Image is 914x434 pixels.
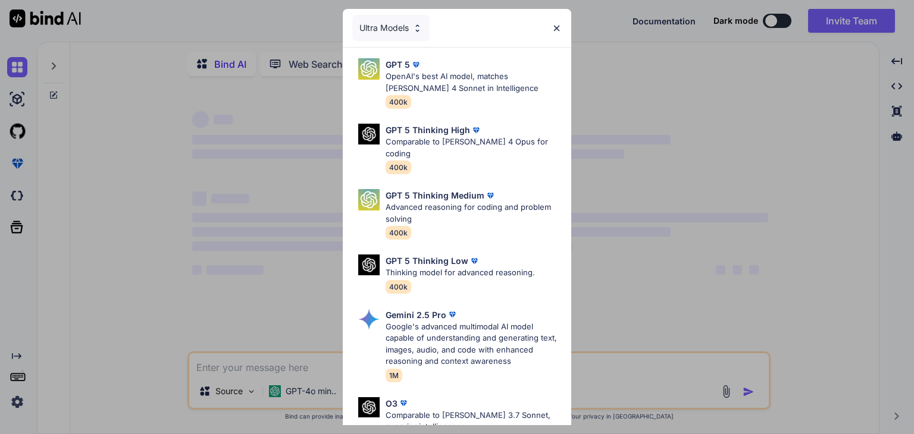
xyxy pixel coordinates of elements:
img: Pick Models [358,189,380,210]
p: O3 [386,397,397,410]
div: Ultra Models [352,15,430,41]
p: GPT 5 Thinking High [386,124,470,136]
img: premium [470,124,482,136]
img: Pick Models [358,397,380,418]
p: Thinking model for advanced reasoning. [386,267,535,279]
img: premium [484,190,496,202]
img: premium [410,59,422,71]
img: Pick Models [358,124,380,144]
img: Pick Models [358,309,380,330]
p: OpenAI's best AI model, matches [PERSON_NAME] 4 Sonnet in Intelligence [386,71,562,94]
p: Advanced reasoning for coding and problem solving [386,202,562,225]
img: close [552,23,562,33]
p: GPT 5 Thinking Low [386,254,468,267]
img: Pick Models [358,254,380,275]
span: 400k [386,280,411,294]
span: 1M [386,369,402,382]
img: premium [397,397,409,409]
p: GPT 5 [386,58,410,71]
span: 400k [386,161,411,174]
img: Pick Models [358,58,380,80]
p: Comparable to [PERSON_NAME] 4 Opus for coding [386,136,562,159]
p: Comparable to [PERSON_NAME] 3.7 Sonnet, superior intelligence [386,410,562,433]
p: Google's advanced multimodal AI model capable of understanding and generating text, images, audio... [386,321,562,367]
img: premium [446,309,458,320]
p: GPT 5 Thinking Medium [386,189,484,202]
span: 400k [386,226,411,240]
span: 400k [386,95,411,109]
p: Gemini 2.5 Pro [386,309,446,321]
img: Pick Models [412,23,422,33]
img: premium [468,255,480,267]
